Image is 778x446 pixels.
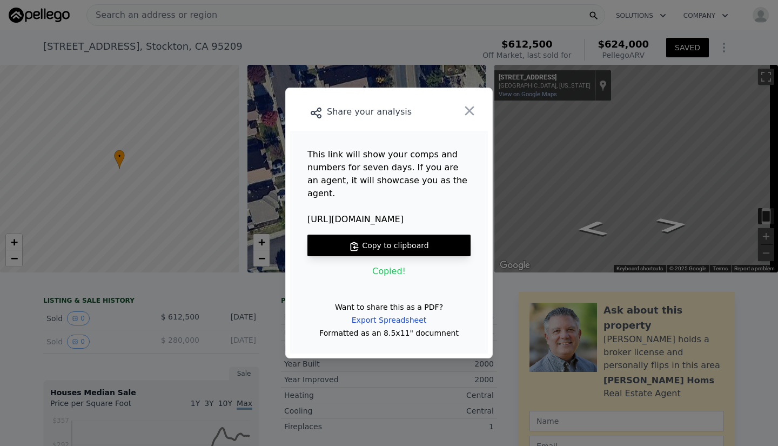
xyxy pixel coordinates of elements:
div: Share your analysis [290,104,448,119]
div: Copied! [307,256,471,287]
div: Formatted as an 8.5x11" documnent [319,330,459,336]
span: [URL][DOMAIN_NAME] [307,213,471,226]
main: This link will show your comps and numbers for seven days. If you are an agent, it will showcase ... [290,131,488,354]
div: Export Spreadsheet [343,310,435,330]
div: Want to share this as a PDF? [335,304,443,310]
button: Copy to clipboard [307,235,471,256]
